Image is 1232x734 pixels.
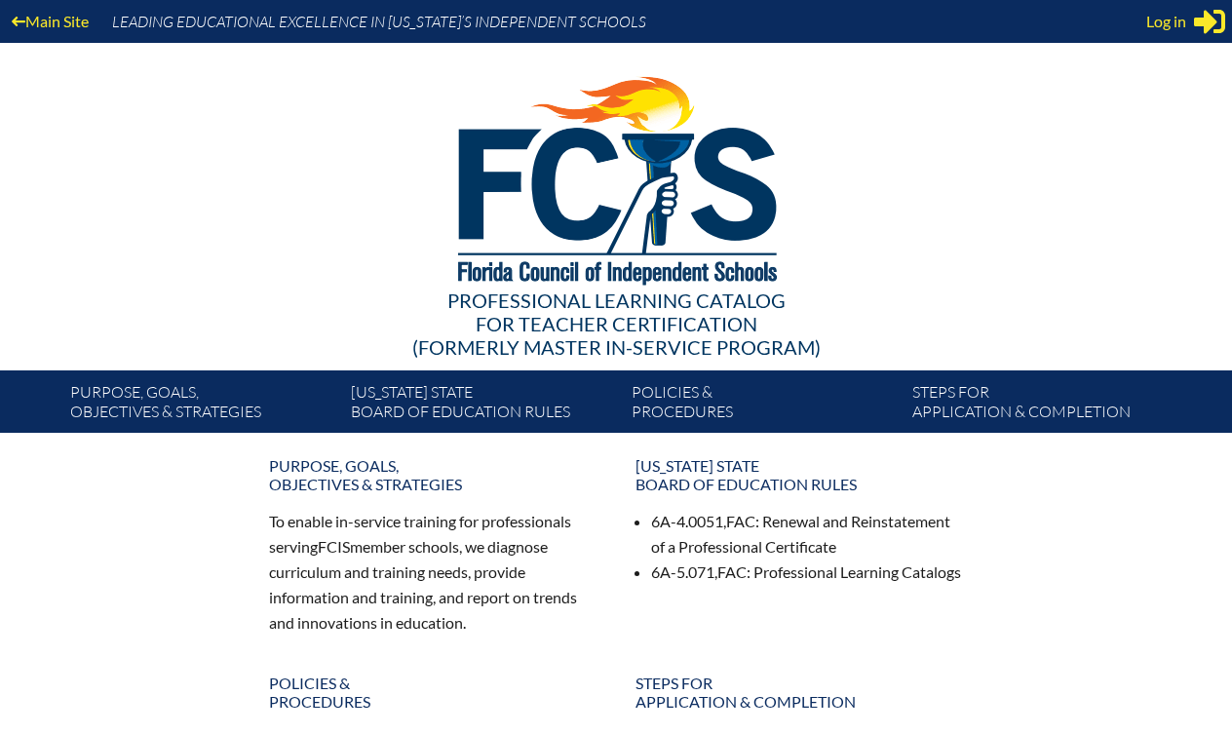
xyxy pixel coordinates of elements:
svg: Sign in or register [1194,6,1225,37]
a: [US_STATE] StateBoard of Education rules [624,448,975,501]
a: Policies &Procedures [257,666,608,718]
a: Purpose, goals,objectives & strategies [257,448,608,501]
a: [US_STATE] StateBoard of Education rules [343,378,624,433]
p: To enable in-service training for professionals serving member schools, we diagnose curriculum an... [269,509,597,635]
img: FCISlogo221.eps [415,43,818,309]
a: Purpose, goals,objectives & strategies [62,378,343,433]
a: Steps forapplication & completion [905,378,1185,433]
li: 6A-5.071, : Professional Learning Catalogs [651,560,963,585]
span: for Teacher Certification [476,312,757,335]
span: Log in [1146,10,1186,33]
a: Main Site [4,8,96,34]
span: FCIS [318,537,350,556]
a: Policies &Procedures [624,378,905,433]
a: Steps forapplication & completion [624,666,975,718]
li: 6A-4.0051, : Renewal and Reinstatement of a Professional Certificate [651,509,963,560]
span: FAC [717,562,747,581]
div: Professional Learning Catalog (formerly Master In-service Program) [55,289,1177,359]
span: FAC [726,512,755,530]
